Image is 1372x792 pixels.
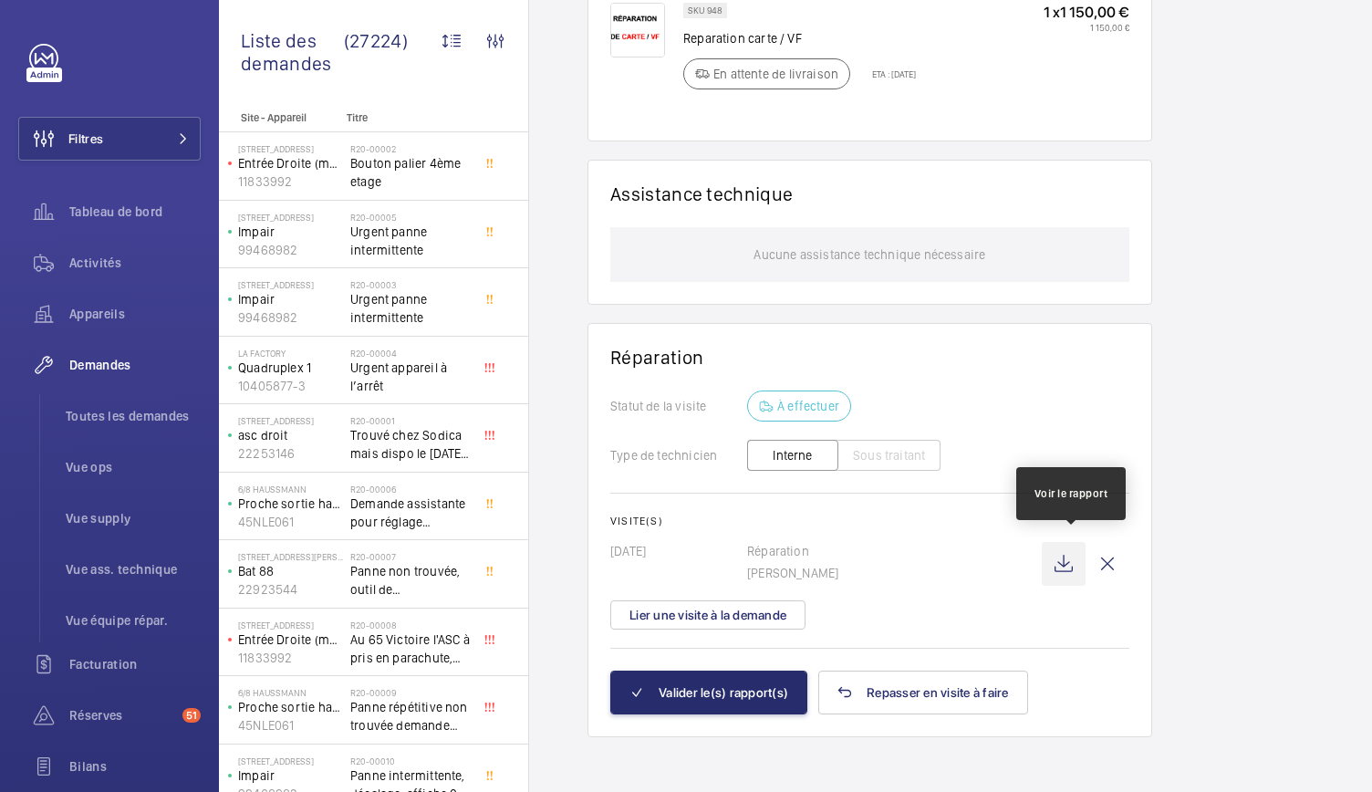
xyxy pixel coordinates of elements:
p: Impair [238,766,343,785]
p: Bat 88 [238,562,343,580]
p: Quadruplex 1 [238,359,343,377]
p: [STREET_ADDRESS] [238,212,343,223]
p: 11833992 [238,649,343,667]
p: ETA : [DATE] [861,68,916,79]
button: Lier une visite à la demande [610,600,806,630]
p: [PERSON_NAME] [747,564,1042,582]
span: Vue ass. technique [66,560,201,578]
h2: R20-00008 [350,620,471,630]
p: Proche sortie hall Pelletier [238,495,343,513]
div: Voir le rapport [1034,485,1108,502]
span: Tableau de bord [69,203,201,221]
p: 6/8 Haussmann [238,484,343,495]
span: 51 [182,708,201,723]
span: Vue équipe répar. [66,611,201,630]
h2: R20-00010 [350,756,471,766]
p: La Factory [238,348,343,359]
p: Reparation carte / VF [683,29,916,47]
span: Trouvé chez Sodica mais dispo le [DATE] [URL][DOMAIN_NAME] [350,426,471,463]
p: Entrée Droite (monte-charge) [238,154,343,172]
p: 45NLE061 [238,716,343,735]
button: Repasser en visite à faire [818,671,1028,714]
span: Liste des demandes [241,29,344,75]
p: 22923544 [238,580,343,599]
span: Vue supply [66,509,201,527]
h1: Réparation [610,346,1129,369]
p: 1 x 1 150,00 € [1044,3,1129,22]
h2: R20-00006 [350,484,471,495]
h2: R20-00003 [350,279,471,290]
button: Filtres [18,117,201,161]
p: Titre [347,111,467,124]
h2: R20-00002 [350,143,471,154]
h2: R20-00001 [350,415,471,426]
p: [STREET_ADDRESS] [238,279,343,290]
h2: R20-00005 [350,212,471,223]
p: À effectuer [777,397,839,415]
p: [DATE] [610,542,747,560]
span: Bouton palier 4ème etage [350,154,471,191]
p: asc droit [238,426,343,444]
h2: Visite(s) [610,515,1129,527]
span: Demandes [69,356,201,374]
button: Interne [747,440,838,471]
span: Vue ops [66,458,201,476]
p: 22253146 [238,444,343,463]
p: [STREET_ADDRESS] [238,620,343,630]
h2: R20-00009 [350,687,471,698]
button: Sous traitant [837,440,941,471]
span: Filtres [68,130,103,148]
span: Réserves [69,706,175,724]
span: Panne répétitive non trouvée demande assistance expert technique [350,698,471,735]
p: 45NLE061 [238,513,343,531]
span: Bilans [69,757,201,776]
span: Activités [69,254,201,272]
p: SKU 948 [688,7,722,14]
span: Au 65 Victoire l'ASC à pris en parachute, toutes les sécu coupé, il est au 3 ème, asc sans machin... [350,630,471,667]
span: Urgent panne intermittente [350,223,471,259]
p: 99468982 [238,308,343,327]
p: [STREET_ADDRESS] [238,756,343,766]
p: Réparation [747,542,1042,560]
p: Impair [238,290,343,308]
p: En attente de livraison [713,65,838,83]
p: Site - Appareil [219,111,339,124]
span: Facturation [69,655,201,673]
p: [STREET_ADDRESS] [238,415,343,426]
p: 11833992 [238,172,343,191]
span: Toutes les demandes [66,407,201,425]
span: Appareils [69,305,201,323]
p: 10405877-3 [238,377,343,395]
p: Proche sortie hall Pelletier [238,698,343,716]
span: Urgent panne intermittente [350,290,471,327]
p: [STREET_ADDRESS] [238,143,343,154]
img: vgpSoRdqIo--N9XRrshPIPDsOcnmp9rbvUnj15MX2CXa-Id3.png [610,3,665,57]
span: Panne non trouvée, outil de déverouillouge impératif pour le diagnostic [350,562,471,599]
h1: Assistance technique [610,182,793,205]
p: Impair [238,223,343,241]
p: [STREET_ADDRESS][PERSON_NAME] [238,551,343,562]
p: 99468982 [238,241,343,259]
p: 1 150,00 € [1044,22,1129,33]
p: Aucune assistance technique nécessaire [754,227,985,282]
span: Demande assistante pour réglage d'opérateurs porte cabine double accès [350,495,471,531]
p: 6/8 Haussmann [238,687,343,698]
button: Valider le(s) rapport(s) [610,671,807,714]
span: Urgent appareil à l’arrêt [350,359,471,395]
p: Entrée Droite (monte-charge) [238,630,343,649]
h2: R20-00007 [350,551,471,562]
h2: R20-00004 [350,348,471,359]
